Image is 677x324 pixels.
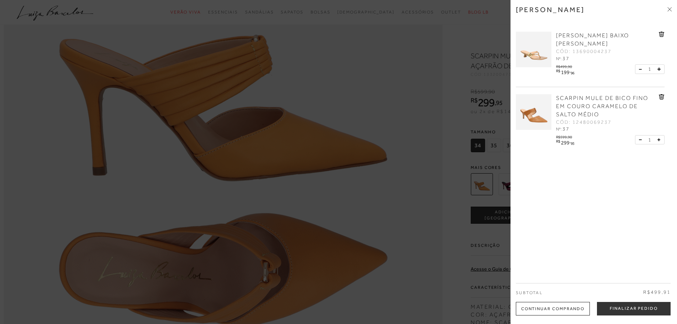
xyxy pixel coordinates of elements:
div: R$499,90 [556,63,576,69]
span: 37 [562,55,570,61]
span: R$499,91 [643,289,671,296]
h3: [PERSON_NAME] [516,5,585,14]
button: Finalizar Pedido [597,302,671,315]
span: CÓD: 13690004237 [556,48,612,55]
img: SANDÁLIA SALTO BAIXO MAXI FIVELA BEGE ARGILA [516,32,551,67]
span: Nº: [556,56,562,61]
span: SCARPIN MULE DE BICO FINO EM COURO CARAMELO DE SALTO MÉDIO [556,95,648,118]
a: [PERSON_NAME] BAIXO [PERSON_NAME] [556,32,657,48]
span: Nº: [556,127,562,132]
span: 199 [561,69,570,75]
span: 299 [561,140,570,145]
span: Subtotal [516,290,543,295]
i: , [570,69,575,73]
i: , [570,139,575,143]
div: Continuar Comprando [516,302,590,315]
span: 37 [562,126,570,132]
span: 95 [571,141,575,145]
span: 1 [648,65,651,73]
span: 1 [648,136,651,144]
span: CÓD: 12480069237 [556,119,612,126]
span: 96 [571,71,575,75]
i: R$ [556,69,560,73]
img: SCARPIN MULE DE BICO FINO EM COURO CARAMELO DE SALTO MÉDIO [516,94,551,130]
i: R$ [556,139,560,143]
div: R$599,90 [556,133,576,139]
span: [PERSON_NAME] BAIXO [PERSON_NAME] [556,32,629,47]
a: SCARPIN MULE DE BICO FINO EM COURO CARAMELO DE SALTO MÉDIO [556,94,657,119]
